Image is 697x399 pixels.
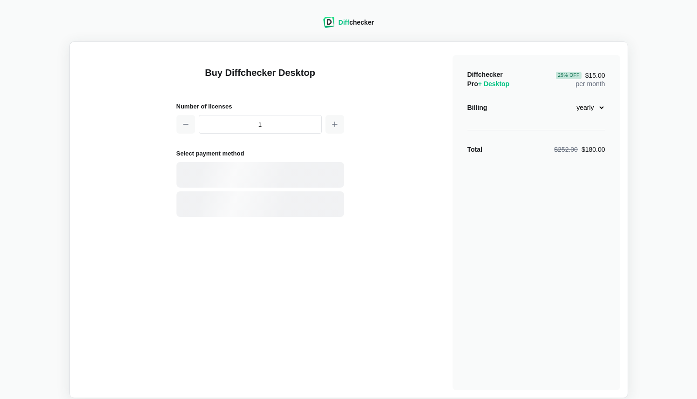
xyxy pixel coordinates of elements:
[338,19,349,26] span: Diff
[556,72,581,79] div: 29 % Off
[467,146,482,153] strong: Total
[478,80,509,88] span: + Desktop
[467,103,487,112] div: Billing
[199,115,322,134] input: 1
[323,22,374,29] a: Diffchecker logoDiffchecker
[556,70,605,88] div: per month
[176,149,344,158] h2: Select payment method
[554,146,578,153] span: $252.00
[176,101,344,111] h2: Number of licenses
[323,17,335,28] img: Diffchecker logo
[554,145,605,154] div: $180.00
[467,71,503,78] span: Diffchecker
[176,66,344,90] h1: Buy Diffchecker Desktop
[338,18,374,27] div: checker
[467,80,510,88] span: Pro
[556,72,605,79] span: $15.00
